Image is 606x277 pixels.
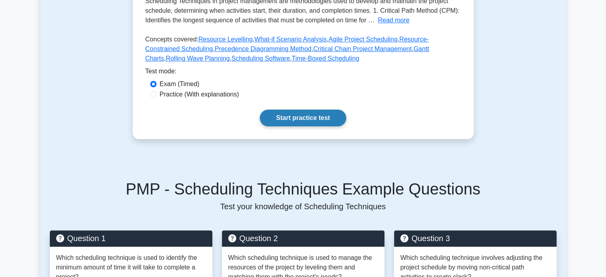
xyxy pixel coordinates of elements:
label: Practice (With explanations) [160,90,239,99]
button: Read more [378,16,409,25]
a: Resource Levelling [198,36,253,43]
a: Start practice test [260,110,346,126]
h5: PMP - Scheduling Techniques Example Questions [50,179,557,198]
h5: Question 3 [400,234,550,243]
a: Rolling Wave Planning [166,55,229,62]
label: Exam (Timed) [160,79,200,89]
a: What-if Scenario Analysis [254,36,326,43]
a: Scheduling Software [231,55,290,62]
a: Agile Project Scheduling [328,36,397,43]
a: Time-Boxed Scheduling [292,55,359,62]
h5: Question 2 [228,234,378,243]
h5: Question 1 [56,234,206,243]
div: Test mode: [145,67,461,79]
a: Critical Chain Project Management [313,45,412,52]
p: Test your knowledge of Scheduling Techniques [50,202,557,211]
a: Precedence Diagramming Method [215,45,312,52]
p: Concepts covered: , , , , , , , , , [145,35,461,67]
